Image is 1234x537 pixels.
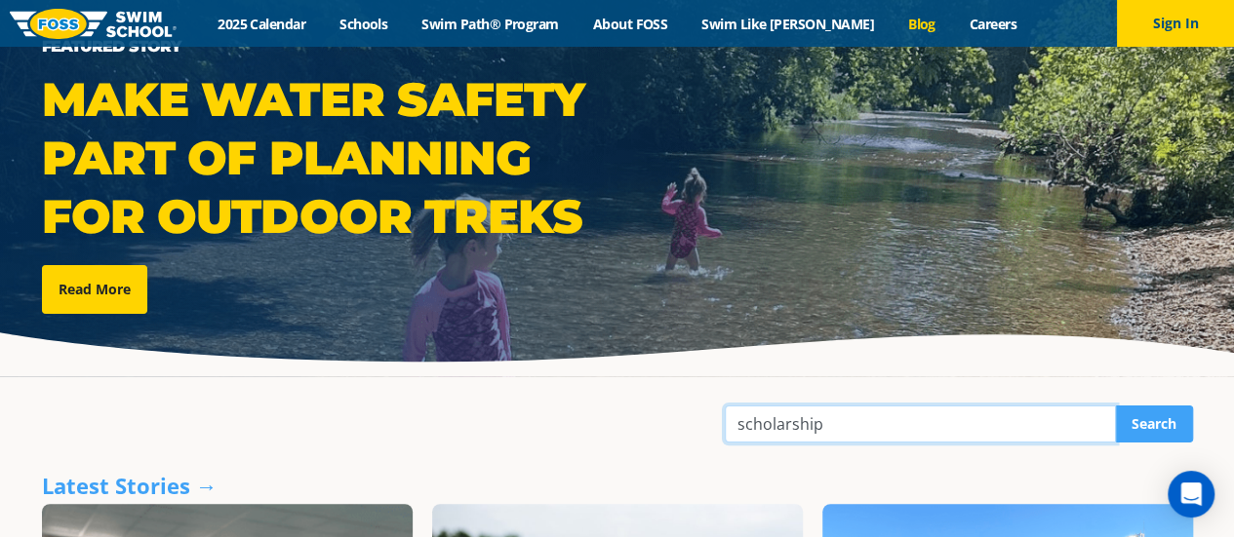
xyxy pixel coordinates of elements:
div: Latest Stories → [42,472,1193,499]
input: Search … [725,405,1116,442]
a: 2025 Calendar [201,15,323,33]
a: Swim Path® Program [405,15,576,33]
a: Swim Like [PERSON_NAME] [685,15,892,33]
a: Read More [42,265,147,314]
a: Schools [323,15,405,33]
div: Make Water Safety Part of Planning for Outdoor Treks [42,70,608,246]
a: Careers [952,15,1033,33]
div: Open Intercom Messenger [1168,471,1214,518]
img: FOSS Swim School Logo [10,9,177,39]
a: About FOSS [576,15,685,33]
a: Blog [891,15,952,33]
input: Search [1115,405,1193,442]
